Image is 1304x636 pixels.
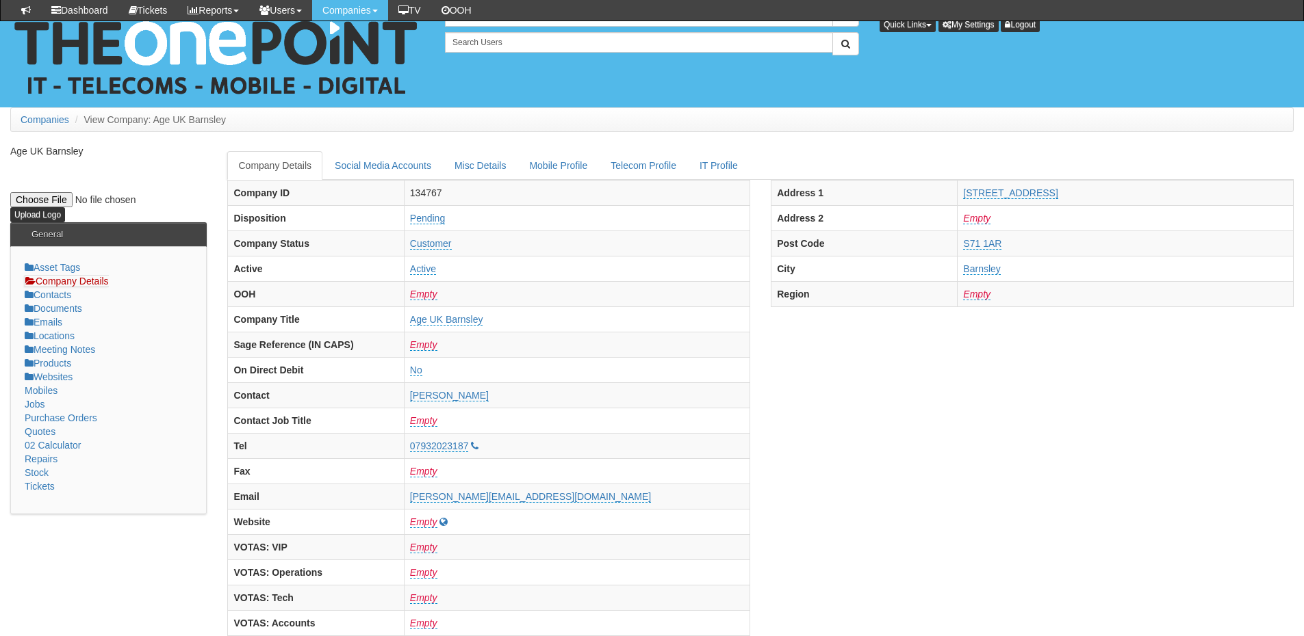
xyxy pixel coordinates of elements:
a: Empty [410,516,437,528]
th: Address 2 [771,205,958,230]
th: Company Status [228,230,404,256]
a: Pending [410,213,445,224]
th: Address 1 [771,180,958,205]
a: Social Media Accounts [324,151,442,180]
th: VOTAS: Operations [228,559,404,585]
a: My Settings [938,17,999,32]
a: Companies [21,114,69,125]
a: Company Details [227,151,322,180]
th: Region [771,281,958,306]
a: Barnsley [963,263,1000,275]
a: Websites [25,371,73,382]
th: Post Code [771,230,958,256]
input: Upload Logo [10,207,65,222]
a: Locations [25,330,75,341]
th: Disposition [228,205,404,230]
a: Stock [25,467,49,478]
a: [STREET_ADDRESS] [963,187,1058,199]
li: View Company: Age UK Barnsley [72,113,226,127]
a: Documents [25,303,82,314]
a: Emails [25,317,62,328]
a: Meeting Notes [25,344,95,355]
th: Sage Reference (IN CAPS) [228,332,404,357]
h3: General [25,223,70,246]
td: 134767 [404,180,750,205]
a: Empty [410,339,437,351]
th: Email [228,483,404,509]
a: Empty [963,213,990,224]
a: Customer [410,238,452,250]
a: Tickets [25,481,55,492]
th: VOTAS: Accounts [228,610,404,635]
th: Active [228,256,404,281]
a: Products [25,358,71,369]
button: Quick Links [880,17,936,32]
th: On Direct Debit [228,357,404,382]
a: Company Details [25,275,109,287]
input: Search Users [445,32,833,53]
th: Contact [228,382,404,408]
a: Quotes [25,426,55,437]
a: 02 Calculator [25,440,81,451]
th: VOTAS: Tech [228,585,404,610]
a: Mobiles [25,385,57,396]
th: Contact Job Title [228,408,404,433]
p: Age UK Barnsley [10,144,207,158]
a: Active [410,263,436,275]
a: Empty [410,542,437,553]
a: S71 1AR [963,238,1001,250]
a: Age UK Barnsley [410,314,483,326]
th: Fax [228,458,404,483]
a: No [410,365,422,376]
th: Company Title [228,306,404,332]
th: Tel [228,433,404,458]
a: Logout [1001,17,1040,32]
a: [PERSON_NAME] [410,390,489,401]
a: Misc Details [444,151,517,180]
a: Empty [410,618,437,629]
th: OOH [228,281,404,306]
th: Website [228,509,404,534]
a: Empty [963,289,990,300]
a: IT Profile [689,151,749,180]
a: Mobile Profile [518,151,598,180]
a: Jobs [25,399,45,410]
a: Empty [410,415,437,427]
a: Purchase Orders [25,412,97,423]
a: Empty [410,567,437,579]
a: Empty [410,592,437,604]
a: Contacts [25,289,71,300]
a: Telecom Profile [600,151,687,180]
th: City [771,256,958,281]
th: VOTAS: VIP [228,534,404,559]
th: Company ID [228,180,404,205]
a: Empty [410,289,437,300]
a: Empty [410,466,437,477]
a: Asset Tags [25,262,80,273]
a: Repairs [25,453,57,464]
a: [PERSON_NAME][EMAIL_ADDRESS][DOMAIN_NAME] [410,491,651,503]
a: 07932023187 [410,440,469,452]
